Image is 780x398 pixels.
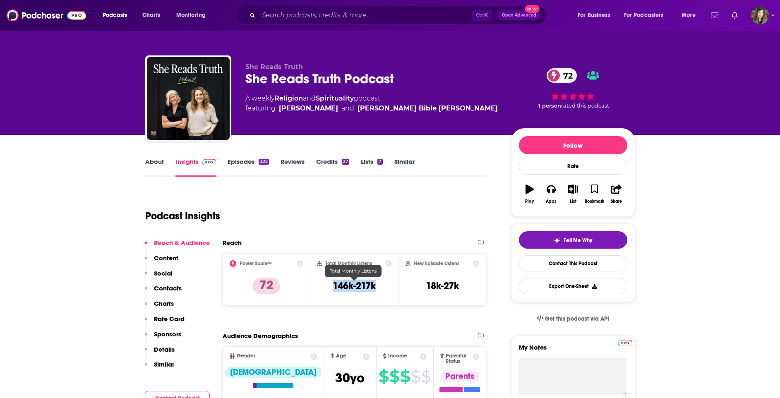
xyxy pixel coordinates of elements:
[137,9,165,22] a: Charts
[519,179,540,209] button: Play
[253,278,280,294] p: 72
[259,9,472,22] input: Search podcasts, credits, & more...
[259,159,269,165] div: 322
[240,261,272,266] h2: Power Score™
[578,10,610,21] span: For Business
[554,237,560,244] img: tell me why sparkle
[411,370,420,383] span: $
[562,179,583,209] button: List
[426,280,459,292] h3: 18k-27k
[519,231,627,249] button: tell me why sparkleTell Me Why
[154,360,174,368] p: Similar
[751,6,769,24] span: Logged in as ElizabethHawkins
[142,10,160,21] span: Charts
[154,254,178,262] p: Content
[245,63,303,71] span: She Reads Truth
[7,7,86,23] img: Podchaser - Follow, Share and Rate Podcasts
[361,158,382,177] a: Lists7
[394,158,415,177] a: Similar
[619,9,676,22] button: open menu
[545,315,609,322] span: Get this podcast via API
[547,68,577,83] a: 72
[421,370,431,383] span: $
[154,239,210,247] p: Reach & Audience
[245,103,498,113] span: featuring
[147,57,230,140] img: She Reads Truth Podcast
[225,367,322,378] div: [DEMOGRAPHIC_DATA]
[389,370,399,383] span: $
[624,10,664,21] span: For Podcasters
[538,103,561,109] span: 1 person
[377,159,382,165] div: 7
[316,94,354,102] a: Spirituality
[281,158,305,177] a: Reviews
[519,343,627,358] label: My Notes
[540,179,562,209] button: Apps
[682,10,696,21] span: More
[618,338,632,346] a: Pro website
[446,353,471,364] span: Parental Status
[414,261,459,266] h2: New Episode Listens
[145,345,175,361] button: Details
[751,6,769,24] button: Show profile menu
[336,353,346,359] span: Age
[605,179,627,209] button: Share
[388,353,407,359] span: Income
[555,68,577,83] span: 72
[145,300,174,315] button: Charts
[154,345,175,353] p: Details
[223,332,298,340] h2: Audience Demographics
[154,269,173,277] p: Social
[145,360,174,376] button: Similar
[498,10,540,20] button: Open AdvancedNew
[728,8,741,22] a: Show notifications dropdown
[519,255,627,271] a: Contact This Podcast
[570,199,576,204] div: List
[145,158,164,177] a: About
[145,284,182,300] button: Contacts
[751,6,769,24] img: User Profile
[175,158,216,177] a: InsightsPodchaser Pro
[274,94,303,102] a: Religion
[97,9,138,22] button: open menu
[341,103,354,113] span: and
[223,239,242,247] h2: Reach
[145,254,178,269] button: Content
[546,199,557,204] div: Apps
[145,330,181,345] button: Sponsors
[154,330,181,338] p: Sponsors
[245,94,498,113] div: A weekly podcast
[325,261,372,266] h2: Total Monthly Listens
[103,10,127,21] span: Podcasts
[176,10,206,21] span: Monitoring
[400,370,410,383] span: $
[530,309,616,329] a: Get this podcast via API
[154,315,185,323] p: Rate Card
[333,280,376,292] h3: 146k-217k
[584,179,605,209] button: Bookmark
[511,63,635,114] div: 72 1 personrated this podcast
[145,315,185,330] button: Rate Card
[585,199,604,204] div: Bookmark
[330,268,377,274] span: Total Monthly Listens
[519,136,627,154] button: Follow
[618,340,632,346] img: Podchaser Pro
[316,158,349,177] a: Credits27
[145,210,220,222] h1: Podcast Insights
[279,103,338,113] a: Raechel Myers
[379,370,389,383] span: $
[572,9,621,22] button: open menu
[472,10,492,21] span: Ctrl K
[237,353,255,359] span: Gender
[145,269,173,285] button: Social
[335,370,365,386] span: 30 yo
[564,237,592,244] span: Tell Me Why
[202,159,216,165] img: Podchaser Pro
[676,9,706,22] button: open menu
[708,8,722,22] a: Show notifications dropdown
[303,94,316,102] span: and
[145,239,210,254] button: Reach & Audience
[440,371,479,382] div: Parents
